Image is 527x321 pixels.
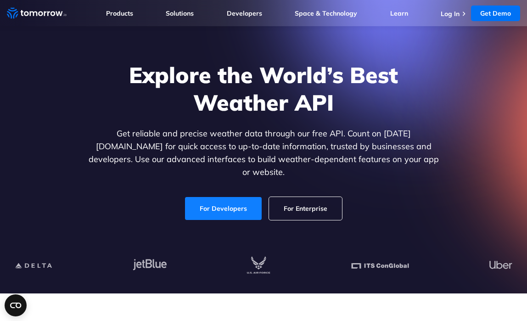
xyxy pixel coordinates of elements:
a: Products [106,9,133,17]
a: Learn [390,9,408,17]
a: Log In [441,10,460,18]
a: For Enterprise [269,197,342,220]
a: Solutions [166,9,194,17]
a: Space & Technology [295,9,357,17]
a: Home link [7,6,67,20]
button: Open CMP widget [5,294,27,316]
p: Get reliable and precise weather data through our free API. Count on [DATE][DOMAIN_NAME] for quic... [86,127,441,179]
a: For Developers [185,197,262,220]
a: Developers [227,9,262,17]
a: Get Demo [471,6,520,21]
h1: Explore the World’s Best Weather API [86,61,441,116]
